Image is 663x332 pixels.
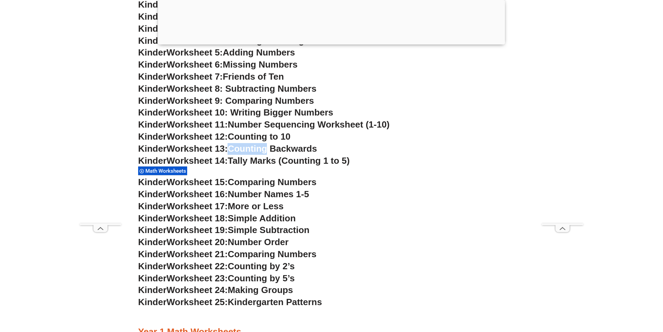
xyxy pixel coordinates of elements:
[166,155,228,166] span: Worksheet 14:
[166,107,333,118] span: Worksheet 10: Writing Bigger Numbers
[545,254,663,332] iframe: Chat Widget
[166,95,314,106] span: Worksheet 9: Comparing Numbers
[138,237,166,247] span: Kinder
[138,83,316,94] a: KinderWorksheet 8: Subtracting Numbers
[138,273,166,283] span: Kinder
[166,201,228,211] span: Worksheet 17:
[138,47,166,58] span: Kinder
[138,59,298,70] a: KinderWorksheet 6:Missing Numbers
[228,225,309,235] span: Simple Subtraction
[138,201,166,211] span: Kinder
[166,261,228,271] span: Worksheet 22:
[166,237,228,247] span: Worksheet 20:
[138,249,166,259] span: Kinder
[228,249,316,259] span: Comparing Numbers
[138,83,166,94] span: Kinder
[228,297,322,307] span: Kindergarten Patterns
[166,249,228,259] span: Worksheet 21:
[138,285,166,295] span: Kinder
[228,237,288,247] span: Number Order
[223,71,284,82] span: Friends of Ten
[223,36,346,46] span: Counting & Adding Numbers
[138,131,166,142] span: Kinder
[138,11,166,22] span: Kinder
[228,273,295,283] span: Counting by 5’s
[138,119,166,130] span: Kinder
[166,131,228,142] span: Worksheet 12:
[138,166,187,175] div: Math Worksheets
[228,155,349,166] span: Tally Marks (Counting 1 to 5)
[138,225,166,235] span: Kinder
[138,95,166,106] span: Kinder
[166,83,316,94] span: Worksheet 8: Subtracting Numbers
[166,177,228,187] span: Worksheet 15:
[138,189,166,199] span: Kinder
[166,273,228,283] span: Worksheet 23:
[228,261,295,271] span: Counting by 2’s
[228,189,309,199] span: Number Names 1-5
[138,155,166,166] span: Kinder
[228,143,317,154] span: Counting Backwards
[228,177,316,187] span: Comparing Numbers
[166,213,228,223] span: Worksheet 18:
[138,23,349,34] a: KinderWorksheet 3:Counting&Matching Numbers
[228,119,390,130] span: Number Sequencing Worksheet (1-10)
[223,47,295,58] span: Adding Numbers
[138,213,166,223] span: Kinder
[138,71,166,82] span: Kinder
[138,36,346,46] a: KinderWorksheet 4:Counting & Adding Numbers
[166,143,228,154] span: Worksheet 13:
[138,95,314,106] a: KinderWorksheet 9: Comparing Numbers
[542,17,583,223] iframe: Advertisement
[166,285,228,295] span: Worksheet 24:
[145,168,188,174] span: Math Worksheets
[166,225,228,235] span: Worksheet 19:
[223,59,298,70] span: Missing Numbers
[138,59,166,70] span: Kinder
[228,131,290,142] span: Counting to 10
[228,201,284,211] span: More or Less
[166,119,228,130] span: Worksheet 11:
[228,213,296,223] span: Simple Addition
[166,71,223,82] span: Worksheet 7:
[138,11,341,22] a: KinderWorksheet 2:Writing&Counting Numbers
[138,297,166,307] span: Kinder
[138,36,166,46] span: Kinder
[138,23,166,34] span: Kinder
[138,143,166,154] span: Kinder
[166,59,223,70] span: Worksheet 6:
[138,71,284,82] a: KinderWorksheet 7:Friends of Ten
[138,107,166,118] span: Kinder
[138,107,333,118] a: KinderWorksheet 10: Writing Bigger Numbers
[166,189,228,199] span: Worksheet 16:
[138,47,295,58] a: KinderWorksheet 5:Adding Numbers
[138,261,166,271] span: Kinder
[166,36,223,46] span: Worksheet 4:
[80,17,121,223] iframe: Advertisement
[138,177,166,187] span: Kinder
[166,297,228,307] span: Worksheet 25:
[228,285,293,295] span: Making Groups
[166,47,223,58] span: Worksheet 5:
